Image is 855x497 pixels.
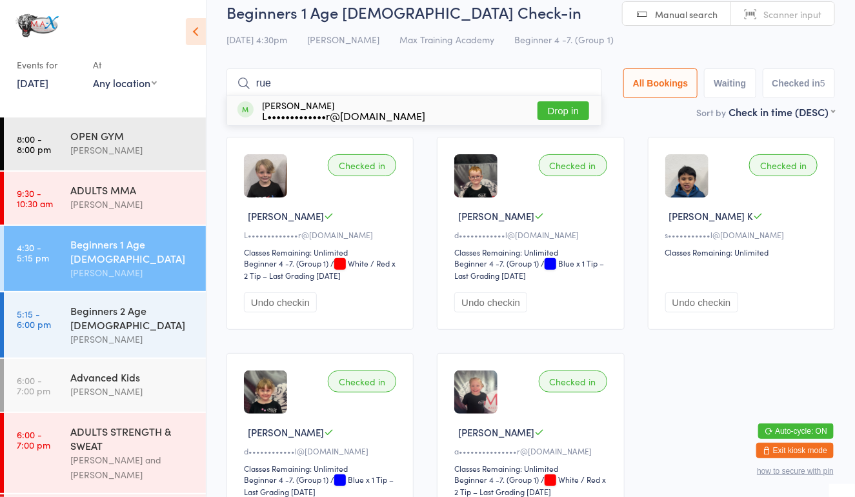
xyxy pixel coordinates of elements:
a: [DATE] [17,76,48,90]
button: All Bookings [623,68,698,98]
div: d••••••••••••l@[DOMAIN_NAME] [244,445,400,456]
time: 9:30 - 10:30 am [17,188,53,208]
time: 8:00 - 8:00 pm [17,134,51,154]
div: Checked in [539,154,607,176]
div: Check in time (DESC) [729,105,835,119]
div: Classes Remaining: Unlimited [454,463,610,474]
span: Manual search [655,8,718,21]
button: Undo checkin [665,292,738,312]
span: [DATE] 4:30pm [226,33,287,46]
img: image1714212547.png [454,370,498,414]
time: 5:15 - 6:00 pm [17,309,51,329]
div: Checked in [539,370,607,392]
button: Undo checkin [454,292,527,312]
div: L•••••••••••••r@[DOMAIN_NAME] [244,229,400,240]
img: image1710959557.png [454,154,498,198]
span: [PERSON_NAME] [307,33,379,46]
button: Undo checkin [244,292,317,312]
div: Classes Remaining: Unlimited [665,247,821,258]
div: Classes Remaining: Unlimited [244,247,400,258]
h2: Beginners 1 Age [DEMOGRAPHIC_DATA] Check-in [226,1,835,23]
a: 6:00 -7:00 pmADULTS STRENGTH & SWEAT[PERSON_NAME] and [PERSON_NAME] [4,413,206,493]
button: Checked in5 [763,68,836,98]
a: 9:30 -10:30 amADULTS MMA[PERSON_NAME] [4,172,206,225]
input: Search [226,68,602,98]
img: image1738626673.png [665,154,709,198]
span: Beginner 4 -7. (Group 1) [514,33,614,46]
span: Scanner input [763,8,821,21]
a: 8:00 -8:00 pmOPEN GYM[PERSON_NAME] [4,117,206,170]
button: Exit kiosk mode [756,443,834,458]
div: Beginner 4 -7. (Group 1) [454,474,539,485]
div: Any location [93,76,157,90]
div: [PERSON_NAME] and [PERSON_NAME] [70,452,195,482]
div: Beginner 4 -7. (Group 1) [244,474,328,485]
div: [PERSON_NAME] [70,197,195,212]
div: Beginners 1 Age [DEMOGRAPHIC_DATA] [70,237,195,265]
div: [PERSON_NAME] [70,332,195,347]
div: Events for [17,54,80,76]
div: Checked in [749,154,818,176]
a: 5:15 -6:00 pmBeginners 2 Age [DEMOGRAPHIC_DATA][PERSON_NAME] [4,292,206,358]
div: Beginner 4 -7. (Group 1) [454,258,539,269]
div: At [93,54,157,76]
div: [PERSON_NAME] [262,100,425,121]
div: 5 [820,78,825,88]
div: Classes Remaining: Unlimited [244,463,400,474]
span: Max Training Academy [399,33,494,46]
div: Beginner 4 -7. (Group 1) [244,258,328,269]
div: [PERSON_NAME] [70,384,195,399]
div: ADULTS STRENGTH & SWEAT [70,424,195,452]
div: a•••••••••••••••r@[DOMAIN_NAME] [454,445,610,456]
div: d••••••••••••l@[DOMAIN_NAME] [454,229,610,240]
img: MAX Training Academy Ltd [13,10,61,41]
span: [PERSON_NAME] K [669,209,754,223]
div: Beginners 2 Age [DEMOGRAPHIC_DATA] [70,303,195,332]
time: 6:00 - 7:00 pm [17,429,50,450]
button: Auto-cycle: ON [758,423,834,439]
div: Classes Remaining: Unlimited [454,247,610,258]
span: [PERSON_NAME] [248,425,324,439]
a: 4:30 -5:15 pmBeginners 1 Age [DEMOGRAPHIC_DATA][PERSON_NAME] [4,226,206,291]
div: [PERSON_NAME] [70,143,195,157]
div: ADULTS MMA [70,183,195,197]
label: Sort by [696,106,726,119]
time: 6:00 - 7:00 pm [17,375,50,396]
button: how to secure with pin [757,467,834,476]
div: Checked in [328,154,396,176]
span: [PERSON_NAME] [458,425,534,439]
div: OPEN GYM [70,128,195,143]
div: Advanced Kids [70,370,195,384]
div: [PERSON_NAME] [70,265,195,280]
div: s•••••••••••l@[DOMAIN_NAME] [665,229,821,240]
div: Checked in [328,370,396,392]
span: [PERSON_NAME] [458,209,534,223]
a: 6:00 -7:00 pmAdvanced Kids[PERSON_NAME] [4,359,206,412]
time: 4:30 - 5:15 pm [17,242,49,263]
img: image1710955565.png [244,370,287,414]
img: image1743440205.png [244,154,287,198]
span: [PERSON_NAME] [248,209,324,223]
div: L•••••••••••••r@[DOMAIN_NAME] [262,110,425,121]
button: Waiting [704,68,756,98]
button: Drop in [538,101,589,120]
